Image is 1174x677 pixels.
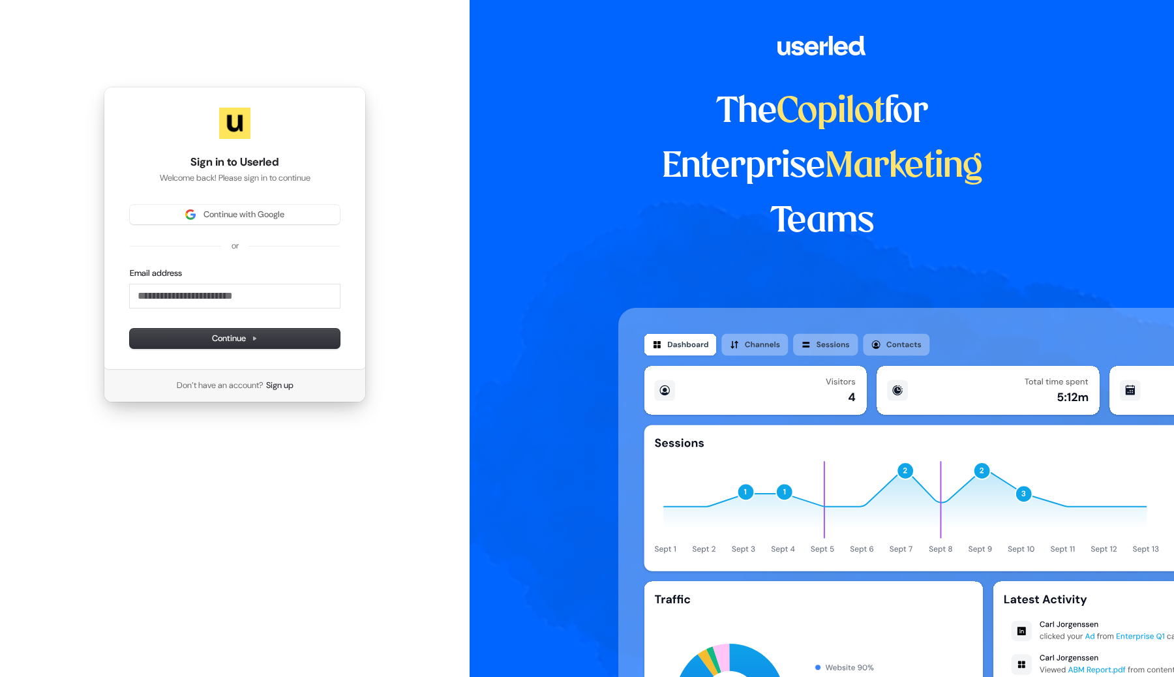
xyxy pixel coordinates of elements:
span: Continue with Google [203,209,284,220]
button: Sign in with GoogleContinue with Google [130,205,340,224]
span: Don’t have an account? [177,380,263,391]
h1: The for Enterprise Teams [618,85,1026,249]
button: Continue [130,329,340,348]
p: Welcome back! Please sign in to continue [130,172,340,184]
p: or [232,240,239,252]
span: Copilot [777,95,884,129]
label: Email address [130,267,182,279]
img: Sign in with Google [185,209,196,220]
img: Userled [219,108,250,139]
a: Sign up [266,380,293,391]
span: Marketing [825,150,983,184]
span: Continue [212,333,258,344]
h1: Sign in to Userled [130,155,340,170]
